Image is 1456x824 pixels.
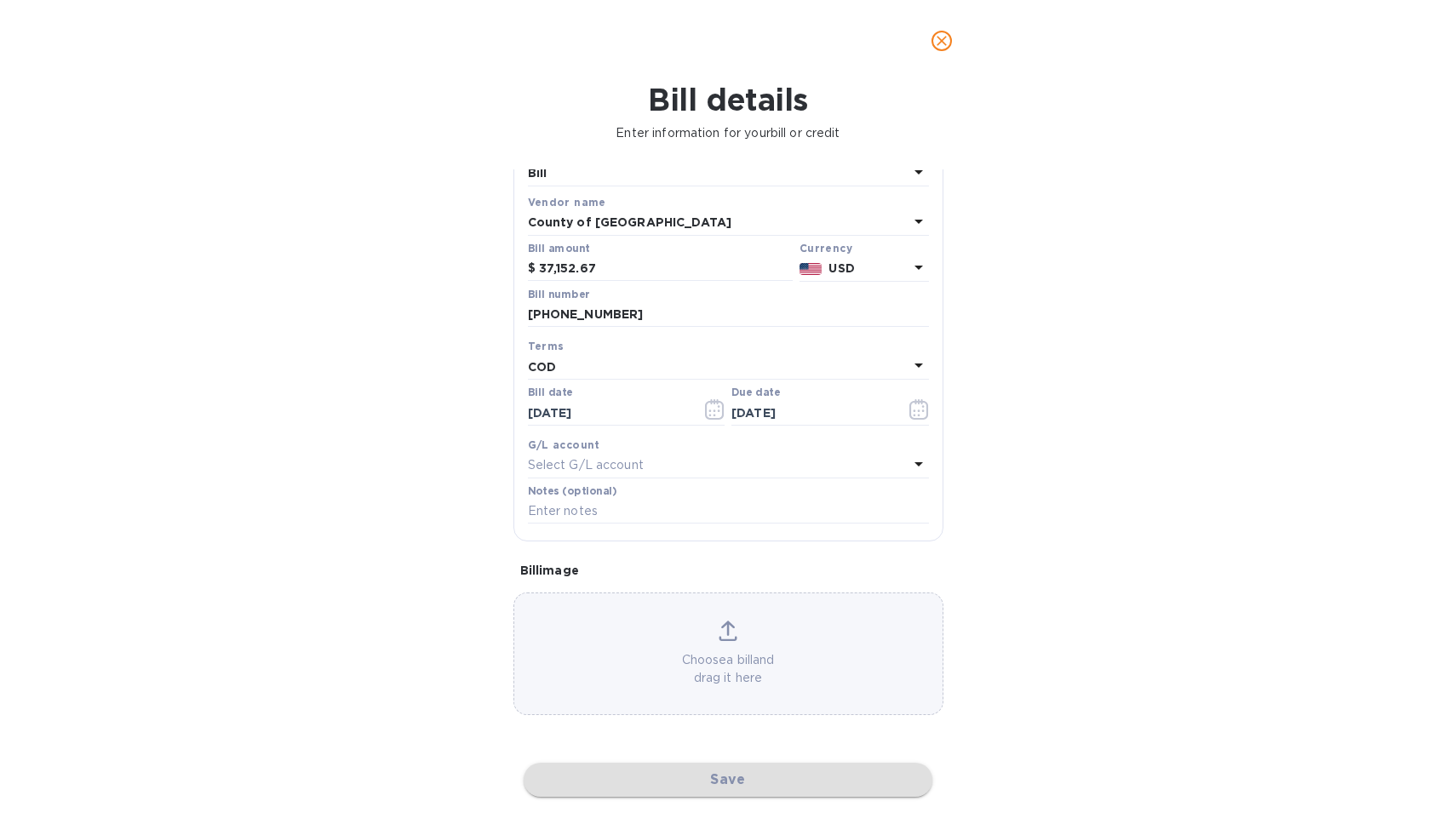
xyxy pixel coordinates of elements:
b: COD [528,360,556,374]
label: Bill amount [528,243,589,254]
label: Bill number [528,289,589,300]
button: close [921,20,962,61]
label: Bill date [528,388,573,398]
h1: Bill details [14,82,1442,117]
b: County of [GEOGRAPHIC_DATA] [528,215,732,229]
input: Enter bill number [528,302,929,328]
label: Due date [731,388,780,398]
p: Select G/L account [528,456,644,474]
b: Bill [528,166,547,180]
div: $ [528,256,539,282]
img: USD [800,263,823,275]
b: USD [828,261,854,275]
label: Notes (optional) [528,486,617,496]
input: Select date [528,400,689,426]
input: Enter notes [528,499,929,524]
p: Enter information for your bill or credit [14,124,1442,142]
input: $ Enter bill amount [539,256,793,282]
b: Currency [800,242,852,255]
b: G/L account [528,438,600,451]
b: Vendor name [528,196,606,209]
p: Bill image [520,562,937,579]
p: Choose a bill and drag it here [514,651,943,687]
b: Terms [528,340,565,352]
input: Due date [731,400,892,426]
